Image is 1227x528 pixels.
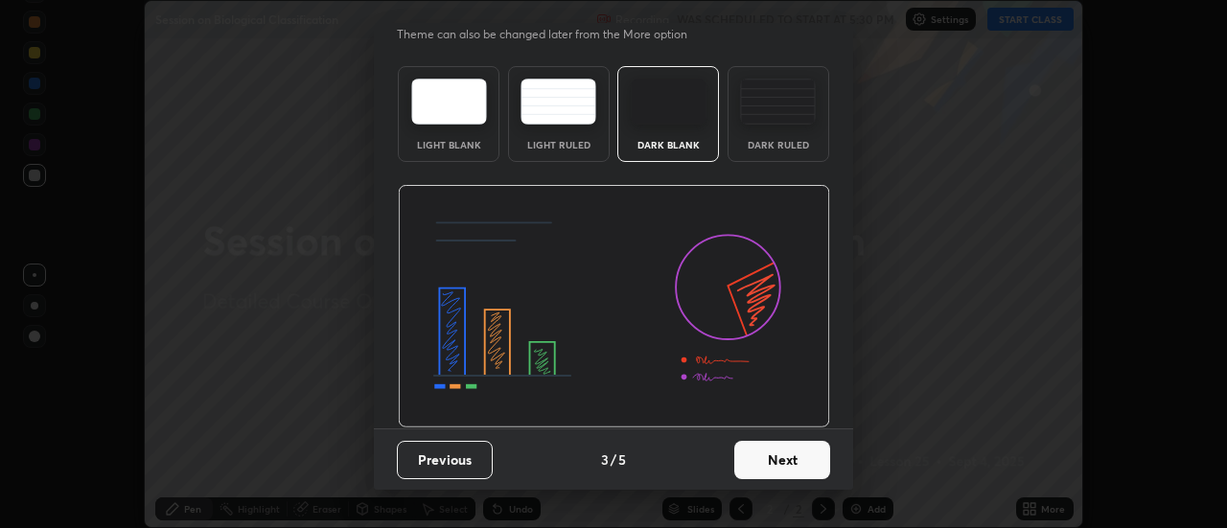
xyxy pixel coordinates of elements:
div: Light Ruled [521,140,597,149]
p: Theme can also be changed later from the More option [397,26,707,43]
h4: 3 [601,449,609,470]
h4: 5 [618,449,626,470]
img: lightRuledTheme.5fabf969.svg [521,79,596,125]
img: darkTheme.f0cc69e5.svg [631,79,706,125]
img: darkThemeBanner.d06ce4a2.svg [398,185,830,428]
div: Dark Blank [630,140,706,149]
img: darkRuledTheme.de295e13.svg [740,79,816,125]
img: lightTheme.e5ed3b09.svg [411,79,487,125]
h4: / [611,449,616,470]
button: Previous [397,441,493,479]
div: Light Blank [410,140,487,149]
button: Next [734,441,830,479]
div: Dark Ruled [740,140,817,149]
